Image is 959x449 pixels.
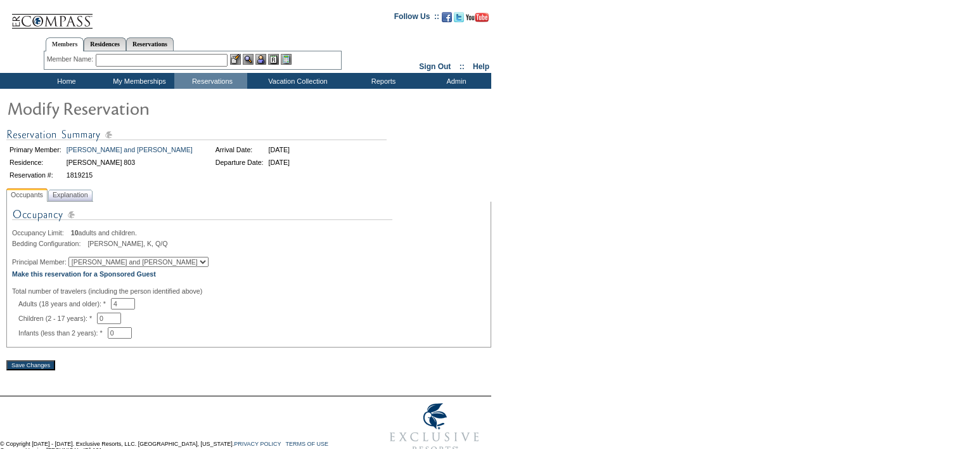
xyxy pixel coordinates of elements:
td: [DATE] [267,144,292,155]
span: Bedding Configuration: [12,240,86,247]
a: Members [46,37,84,51]
a: [PERSON_NAME] and [PERSON_NAME] [67,146,193,153]
td: Departure Date: [214,157,266,168]
td: Reservation #: [8,169,63,181]
a: Sign Out [419,62,451,71]
td: Residence: [8,157,63,168]
span: Adults (18 years and older): * [18,300,111,308]
img: b_calculator.gif [281,54,292,65]
img: Occupancy [12,207,392,229]
span: Occupancy Limit: [12,229,69,237]
a: Residences [84,37,126,51]
span: :: [460,62,465,71]
span: Children (2 - 17 years): * [18,315,97,322]
input: Save Changes [6,360,55,370]
td: Home [29,73,101,89]
span: Explanation [50,188,91,202]
a: Reservations [126,37,174,51]
a: PRIVACY POLICY [234,441,281,447]
td: [PERSON_NAME] 803 [65,157,195,168]
td: Vacation Collection [247,73,345,89]
td: Admin [418,73,491,89]
img: Become our fan on Facebook [442,12,452,22]
img: View [243,54,254,65]
img: Compass Home [11,3,93,29]
a: Subscribe to our YouTube Channel [466,16,489,23]
img: Modify Reservation [6,95,260,120]
td: My Memberships [101,73,174,89]
td: Primary Member: [8,144,63,155]
a: Make this reservation for a Sponsored Guest [12,270,156,278]
div: adults and children. [12,229,486,237]
td: Reports [345,73,418,89]
td: Arrival Date: [214,144,266,155]
span: [PERSON_NAME], K, Q/Q [87,240,167,247]
span: Occupants [8,188,46,202]
img: b_edit.gif [230,54,241,65]
img: Reservation Summary [6,127,387,143]
a: TERMS OF USE [286,441,329,447]
td: Follow Us :: [394,11,439,26]
span: Infants (less than 2 years): * [18,329,108,337]
img: Impersonate [255,54,266,65]
div: Member Name: [47,54,96,65]
img: Follow us on Twitter [454,12,464,22]
div: Total number of travelers (including the person identified above) [12,287,486,295]
img: Reservations [268,54,279,65]
td: Reservations [174,73,247,89]
a: Help [473,62,489,71]
span: 10 [71,229,79,237]
a: Follow us on Twitter [454,16,464,23]
a: Become our fan on Facebook [442,16,452,23]
img: Subscribe to our YouTube Channel [466,13,489,22]
td: [DATE] [267,157,292,168]
span: Principal Member: [12,258,67,266]
td: 1819215 [65,169,195,181]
